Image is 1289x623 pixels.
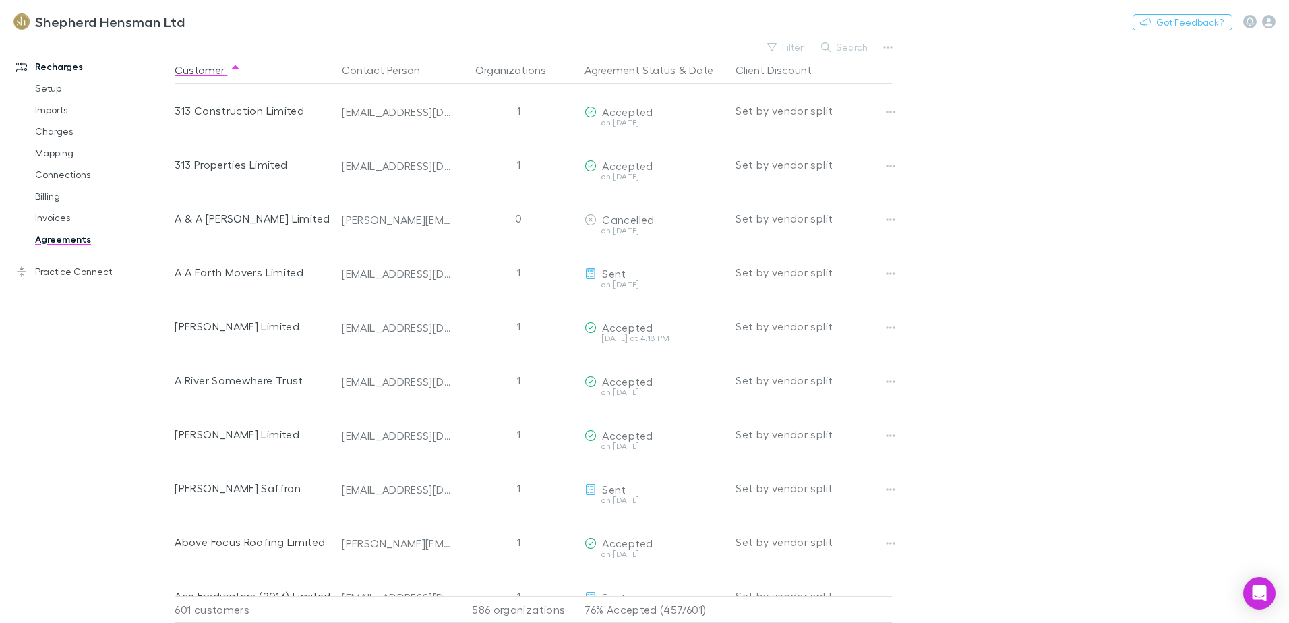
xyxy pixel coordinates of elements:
button: Organizations [475,57,562,84]
div: [EMAIL_ADDRESS][DOMAIN_NAME] [342,591,452,604]
div: Set by vendor split [736,569,892,623]
span: Accepted [602,375,653,388]
div: 1 [458,245,579,299]
div: 313 Construction Limited [175,84,331,138]
div: 1 [458,84,579,138]
div: Set by vendor split [736,138,892,191]
a: Practice Connect [3,261,182,283]
div: [EMAIL_ADDRESS][DOMAIN_NAME] [342,159,452,173]
div: 1 [458,569,579,623]
div: A River Somewhere Trust [175,353,331,407]
span: Accepted [602,159,653,172]
div: Set by vendor split [736,299,892,353]
div: [PERSON_NAME][EMAIL_ADDRESS][DOMAIN_NAME] [342,213,452,227]
div: 1 [458,299,579,353]
span: Sent [602,267,626,280]
img: Shepherd Hensman Ltd's Logo [13,13,30,30]
div: on [DATE] [584,550,725,558]
div: Open Intercom Messenger [1243,577,1276,610]
div: 1 [458,138,579,191]
div: on [DATE] [584,280,725,289]
button: Agreement Status [584,57,676,84]
div: Set by vendor split [736,515,892,569]
div: [EMAIL_ADDRESS][DOMAIN_NAME] [342,483,452,496]
a: Shepherd Hensman Ltd [5,5,193,38]
div: [PERSON_NAME] Limited [175,299,331,353]
a: Mapping [22,142,182,164]
a: Connections [22,164,182,185]
div: [EMAIL_ADDRESS][DOMAIN_NAME] [342,429,452,442]
button: Search [814,39,876,55]
span: Accepted [602,537,653,550]
button: Got Feedback? [1133,14,1232,30]
div: Above Focus Roofing Limited [175,515,331,569]
a: Agreements [22,229,182,250]
div: [EMAIL_ADDRESS][DOMAIN_NAME] [342,375,452,388]
button: Contact Person [342,57,436,84]
div: [EMAIL_ADDRESS][DOMAIN_NAME] [342,321,452,334]
div: 1 [458,461,579,515]
span: Accepted [602,105,653,118]
div: 586 organizations [458,596,579,623]
button: Client Discount [736,57,828,84]
a: Recharges [3,56,182,78]
span: Sent [602,483,626,496]
div: 601 customers [175,596,336,623]
p: 76% Accepted (457/601) [584,597,725,622]
div: Set by vendor split [736,407,892,461]
div: Ace Eradicators (2013) Limited [175,569,331,623]
a: Billing [22,185,182,207]
div: [EMAIL_ADDRESS][DOMAIN_NAME] [342,267,452,280]
div: Set by vendor split [736,461,892,515]
div: Set by vendor split [736,353,892,407]
div: on [DATE] [584,119,725,127]
a: Charges [22,121,182,142]
div: Set by vendor split [736,84,892,138]
span: Accepted [602,321,653,334]
div: [PERSON_NAME] Limited [175,407,331,461]
div: on [DATE] [584,496,725,504]
span: Sent [602,591,626,603]
div: Set by vendor split [736,191,892,245]
div: Set by vendor split [736,245,892,299]
div: 1 [458,353,579,407]
h3: Shepherd Hensman Ltd [35,13,185,30]
div: A & A [PERSON_NAME] Limited [175,191,331,245]
div: on [DATE] [584,442,725,450]
div: 313 Properties Limited [175,138,331,191]
a: Setup [22,78,182,99]
button: Date [689,57,713,84]
div: [PERSON_NAME] Saffron [175,461,331,515]
div: on [DATE] [584,388,725,396]
div: on [DATE] [584,173,725,181]
div: [EMAIL_ADDRESS][DOMAIN_NAME] [342,105,452,119]
div: 1 [458,515,579,569]
button: Filter [760,39,812,55]
span: Accepted [602,429,653,442]
span: Cancelled [602,213,654,226]
div: [PERSON_NAME][EMAIL_ADDRESS][DOMAIN_NAME] [342,537,452,550]
div: on [DATE] [584,227,725,235]
a: Imports [22,99,182,121]
a: Invoices [22,207,182,229]
div: [DATE] at 4:18 PM [584,334,725,343]
div: 0 [458,191,579,245]
button: Customer [175,57,241,84]
div: 1 [458,407,579,461]
div: & [584,57,725,84]
div: A A Earth Movers Limited [175,245,331,299]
